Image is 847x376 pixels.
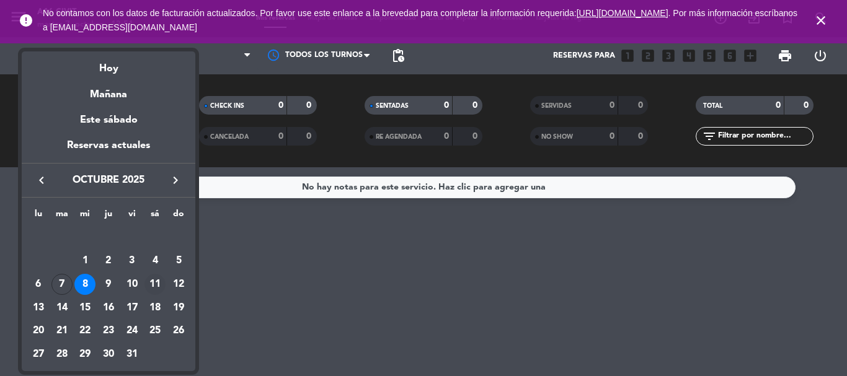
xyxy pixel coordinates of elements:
td: OCT. [27,226,190,250]
span: octubre 2025 [53,172,164,188]
td: 10 de octubre de 2025 [120,273,144,296]
div: Este sábado [22,103,195,138]
div: 9 [98,274,119,295]
td: 17 de octubre de 2025 [120,296,144,320]
div: 26 [168,321,189,342]
td: 15 de octubre de 2025 [73,296,97,320]
div: 22 [74,321,95,342]
td: 4 de octubre de 2025 [144,250,167,273]
div: 12 [168,274,189,295]
td: 23 de octubre de 2025 [97,320,120,343]
th: jueves [97,207,120,226]
div: 24 [122,321,143,342]
td: 20 de octubre de 2025 [27,320,50,343]
div: 16 [98,297,119,318]
div: 17 [122,297,143,318]
td: 21 de octubre de 2025 [50,320,74,343]
th: martes [50,207,74,226]
div: 20 [28,321,49,342]
div: 5 [168,250,189,271]
div: 19 [168,297,189,318]
div: 11 [144,274,166,295]
div: 25 [144,321,166,342]
td: 13 de octubre de 2025 [27,296,50,320]
td: 11 de octubre de 2025 [144,273,167,296]
button: keyboard_arrow_left [30,172,53,188]
i: keyboard_arrow_left [34,173,49,188]
td: 16 de octubre de 2025 [97,296,120,320]
td: 1 de octubre de 2025 [73,250,97,273]
div: 29 [74,344,95,365]
td: 19 de octubre de 2025 [167,296,190,320]
i: keyboard_arrow_right [168,173,183,188]
td: 18 de octubre de 2025 [144,296,167,320]
div: 15 [74,297,95,318]
div: 30 [98,344,119,365]
td: 27 de octubre de 2025 [27,343,50,366]
div: 1 [74,250,95,271]
div: 3 [122,250,143,271]
td: 31 de octubre de 2025 [120,343,144,366]
div: 27 [28,344,49,365]
td: 30 de octubre de 2025 [97,343,120,366]
th: lunes [27,207,50,226]
div: 13 [28,297,49,318]
div: 23 [98,321,119,342]
td: 5 de octubre de 2025 [167,250,190,273]
div: Mañana [22,77,195,103]
div: Hoy [22,51,195,77]
td: 3 de octubre de 2025 [120,250,144,273]
div: 18 [144,297,166,318]
td: 7 de octubre de 2025 [50,273,74,296]
div: Reservas actuales [22,138,195,163]
div: 14 [51,297,73,318]
td: 9 de octubre de 2025 [97,273,120,296]
div: 6 [28,274,49,295]
td: 6 de octubre de 2025 [27,273,50,296]
td: 12 de octubre de 2025 [167,273,190,296]
div: 7 [51,274,73,295]
div: 28 [51,344,73,365]
td: 24 de octubre de 2025 [120,320,144,343]
td: 28 de octubre de 2025 [50,343,74,366]
td: 14 de octubre de 2025 [50,296,74,320]
div: 21 [51,321,73,342]
th: miércoles [73,207,97,226]
td: 22 de octubre de 2025 [73,320,97,343]
div: 4 [144,250,166,271]
td: 8 de octubre de 2025 [73,273,97,296]
td: 26 de octubre de 2025 [167,320,190,343]
td: 29 de octubre de 2025 [73,343,97,366]
td: 25 de octubre de 2025 [144,320,167,343]
td: 2 de octubre de 2025 [97,250,120,273]
th: sábado [144,207,167,226]
th: domingo [167,207,190,226]
th: viernes [120,207,144,226]
div: 31 [122,344,143,365]
button: keyboard_arrow_right [164,172,187,188]
div: 8 [74,274,95,295]
div: 10 [122,274,143,295]
div: 2 [98,250,119,271]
